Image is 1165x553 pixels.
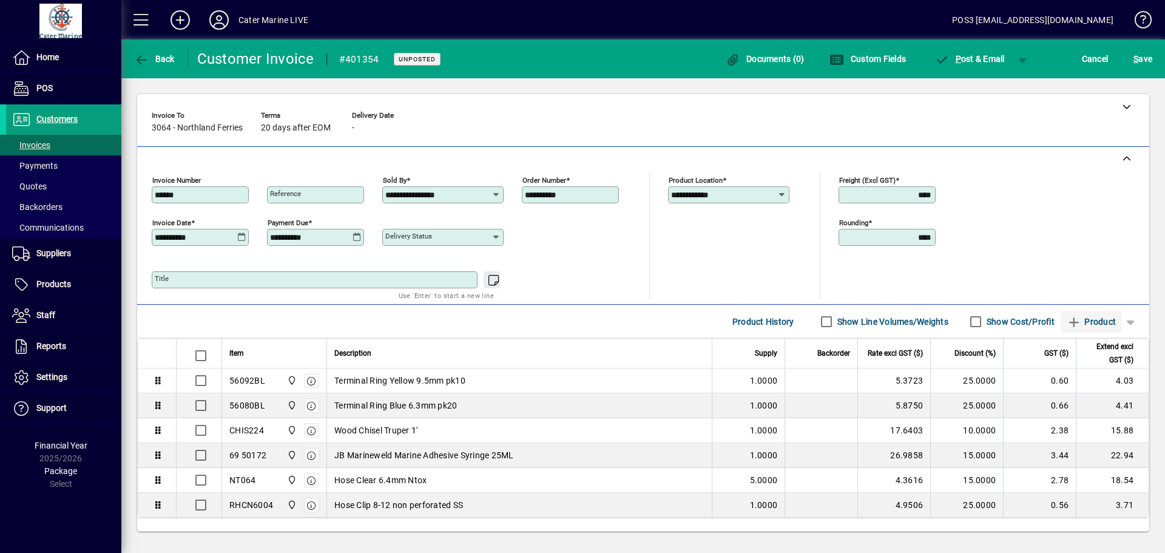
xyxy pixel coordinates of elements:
[868,347,923,360] span: Rate excl GST ($)
[732,312,794,331] span: Product History
[750,474,778,486] span: 5.0000
[284,498,298,512] span: Cater Marine
[399,55,436,63] span: Unposted
[6,176,121,197] a: Quotes
[865,449,923,461] div: 26.9858
[229,424,264,436] div: CHIS224
[865,474,923,486] div: 4.3616
[6,300,121,331] a: Staff
[1133,49,1152,69] span: ave
[229,449,266,461] div: 69 50172
[229,347,244,360] span: Item
[6,135,121,155] a: Invoices
[952,10,1113,30] div: POS3 [EMAIL_ADDRESS][DOMAIN_NAME]
[835,316,948,328] label: Show Line Volumes/Weights
[930,443,1003,468] td: 15.0000
[1003,418,1076,443] td: 2.38
[6,239,121,269] a: Suppliers
[155,274,169,283] mat-label: Title
[6,362,121,393] a: Settings
[385,232,432,240] mat-label: Delivery status
[865,499,923,511] div: 4.9506
[334,375,465,387] span: Terminal Ring Yellow 9.5mm pk10
[284,399,298,412] span: Cater Marine
[1076,368,1149,393] td: 4.03
[723,48,808,70] button: Documents (0)
[284,473,298,487] span: Cater Marine
[334,399,457,412] span: Terminal Ring Blue 6.3mm pk20
[1126,2,1150,42] a: Knowledge Base
[12,202,62,212] span: Backorders
[36,248,71,258] span: Suppliers
[930,493,1003,517] td: 25.0000
[6,197,121,217] a: Backorders
[334,449,514,461] span: JB Marineweld Marine Adhesive Syringe 25ML
[284,424,298,437] span: Cater Marine
[35,441,87,450] span: Financial Year
[817,347,850,360] span: Backorder
[826,48,909,70] button: Custom Fields
[728,311,799,333] button: Product History
[12,161,58,171] span: Payments
[12,182,47,191] span: Quotes
[839,219,868,227] mat-label: Rounding
[928,48,1011,70] button: Post & Email
[6,393,121,424] a: Support
[669,176,723,185] mat-label: Product location
[12,140,50,150] span: Invoices
[152,176,201,185] mat-label: Invoice number
[352,123,354,133] span: -
[954,347,996,360] span: Discount (%)
[829,54,906,64] span: Custom Fields
[161,9,200,31] button: Add
[6,331,121,362] a: Reports
[1084,340,1133,367] span: Extend excl GST ($)
[197,49,314,69] div: Customer Invoice
[36,403,67,413] span: Support
[755,347,777,360] span: Supply
[6,42,121,73] a: Home
[270,189,301,198] mat-label: Reference
[1003,393,1076,418] td: 0.66
[334,474,427,486] span: Hose Clear 6.4mm Ntox
[268,219,308,227] mat-label: Payment due
[152,123,243,133] span: 3064 - Northland Ferries
[750,375,778,387] span: 1.0000
[229,499,273,511] div: RHCN6004
[134,54,175,64] span: Back
[930,468,1003,493] td: 15.0000
[930,393,1003,418] td: 25.0000
[1003,493,1076,517] td: 0.56
[200,9,238,31] button: Profile
[238,10,308,30] div: Cater Marine LIVE
[36,310,55,320] span: Staff
[726,54,805,64] span: Documents (0)
[121,48,188,70] app-page-header-button: Back
[930,418,1003,443] td: 10.0000
[131,48,178,70] button: Back
[1076,443,1149,468] td: 22.94
[1076,393,1149,418] td: 4.41
[383,176,407,185] mat-label: Sold by
[1082,49,1109,69] span: Cancel
[750,424,778,436] span: 1.0000
[1067,312,1116,331] span: Product
[284,374,298,387] span: Cater Marine
[12,223,84,232] span: Communications
[229,474,255,486] div: NT064
[1044,347,1069,360] span: GST ($)
[36,372,67,382] span: Settings
[36,279,71,289] span: Products
[399,288,494,302] mat-hint: Use 'Enter' to start a new line
[36,52,59,62] span: Home
[6,73,121,104] a: POS
[334,347,371,360] span: Description
[6,155,121,176] a: Payments
[36,83,53,93] span: POS
[44,466,77,476] span: Package
[750,499,778,511] span: 1.0000
[1061,311,1122,333] button: Product
[1076,468,1149,493] td: 18.54
[865,375,923,387] div: 5.3723
[1003,443,1076,468] td: 3.44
